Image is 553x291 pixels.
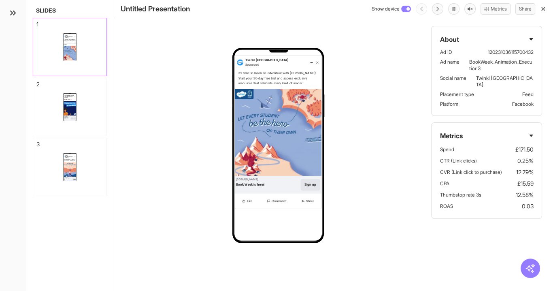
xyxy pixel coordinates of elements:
h1: Untitled Presentation [121,3,190,15]
div: 1Twinkl AustraliaTwinkl [GEOGRAPHIC_DATA]SponsoredIt’s time to book an adventure with [PERSON_NAM... [33,18,107,76]
p: Ad ID [440,49,478,56]
div: Try ready-made worksheets! [63,117,71,119]
span: Share [306,199,314,203]
button: Sign up [72,178,77,181]
div: [DOMAIN_NAME] [63,116,71,117]
p: CPA [440,180,449,187]
p: £15.59 [517,180,534,188]
div: 3Twinkl AustraliaTwinkl [GEOGRAPHIC_DATA]SponsoredExclusive resources to inspire a nation of read... [33,138,107,196]
h2: Slides [33,6,107,15]
div: Start a free trial [DATE]. [64,99,77,100]
p: Twinkl Australia [476,75,533,88]
img: Twinkl Teaching Resources - United States [63,96,64,97]
p: £171.50 [515,145,534,154]
p: Platform [440,101,502,107]
button: Share [515,3,535,15]
div: It’s time to book an adventure with [PERSON_NAME]! Start your 30-day free trial and access exclus... [64,39,77,45]
img: Twinkl Australia [63,36,64,37]
img: Twinkl Australia [63,156,64,157]
div: [DOMAIN_NAME] [236,178,265,182]
span: Sponsored [65,37,68,38]
div: 3 [36,141,40,147]
p: Social name [440,75,466,88]
div: Book Week is here! [236,183,265,187]
span: Twinkl [GEOGRAPHIC_DATA] [65,35,72,37]
button: Learn more [71,117,77,120]
button: Sign up [301,179,321,191]
span: Comment [272,199,287,203]
span: Show device [372,6,400,12]
span: Twinkl Teaching Resources - [GEOGRAPHIC_DATA] [64,95,74,97]
p: CTR (Link clicks) [440,158,476,164]
p: Placement type [440,91,512,98]
span: Sponsored [245,63,259,66]
img: Twinkl Australia [237,60,243,66]
p: Feed [522,91,534,98]
p: ROAS [440,203,453,210]
p: BookWeek_Animation_Execution3 [469,59,533,72]
p: Facebook [512,101,534,107]
span: You cannot perform this action [416,3,427,15]
div: Celebrate Book Week 2025! [63,178,72,180]
div: 1 [36,21,38,27]
p: Spend [440,146,454,153]
p: 0.03 [522,202,534,210]
p: 120231036115700432 [488,49,534,56]
div: [DOMAIN_NAME] [63,177,72,178]
span: Metrics [440,131,462,141]
span: Sponsored [64,97,68,98]
span: Sponsored [65,157,68,158]
p: Thumbstop rate 3s [440,192,481,198]
span: Twinkl [GEOGRAPHIC_DATA] [245,59,288,62]
p: 12.79% [516,168,534,176]
span: Like [247,199,253,203]
div: It’s time to book an adventure with [PERSON_NAME]! Start your 30-day free trial and access exclus... [238,71,318,86]
div: Exclusive resources to inspire a nation of readers this Book Week. [64,159,77,161]
p: Ad name [440,59,459,72]
button: Metrics [481,3,510,15]
p: 0.25% [517,157,534,165]
div: 2 [36,81,40,87]
p: 12.58% [516,191,534,199]
span: Twinkl [GEOGRAPHIC_DATA] [65,155,72,157]
span: About [440,34,459,44]
div: 2Twinkl Teaching Resources - United StatesTwinkl Teaching Resources - [GEOGRAPHIC_DATA]SponsoredS... [33,78,107,136]
p: CVR (Link click to purchase) [440,169,502,175]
